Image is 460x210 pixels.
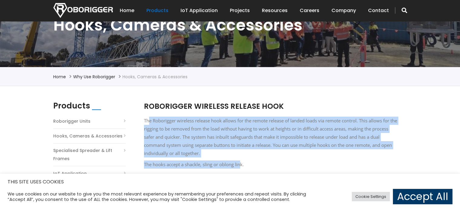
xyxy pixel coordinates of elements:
a: Cookie Settings [352,192,390,201]
a: Careers [300,1,319,20]
a: Contact [368,1,389,20]
h5: THIS SITE USES COOKIES [8,178,452,186]
a: Accept All [393,189,452,204]
a: Hooks, Cameras & Accessories [53,132,122,140]
a: Specialised Spreader & Lift Frames [53,147,126,163]
a: Products [146,1,168,20]
a: Roborigger Units [53,117,90,125]
div: We use cookies on our website to give you the most relevant experience by remembering your prefer... [8,191,319,202]
li: Hooks, Cameras & Accessories [122,73,188,80]
p: The Roborigger wireless release hook allows for the remote release of landed loads via remote con... [144,117,398,157]
img: Nortech [53,3,113,18]
a: Home [120,1,134,20]
a: Resources [262,1,288,20]
span: ROBORIGGER WIRELESS RELEASE HOOK [144,101,284,111]
a: IoT Application [181,1,218,20]
a: Why use Roborigger [73,74,115,80]
h2: Products [53,101,90,111]
h1: Hooks, Cameras & Accessories [53,15,407,35]
a: IoT Application [53,170,87,178]
p: The hooks accept a shackle, sling or oblong link. [144,160,398,169]
a: Home [53,74,66,80]
a: Company [331,1,356,20]
a: Projects [230,1,250,20]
